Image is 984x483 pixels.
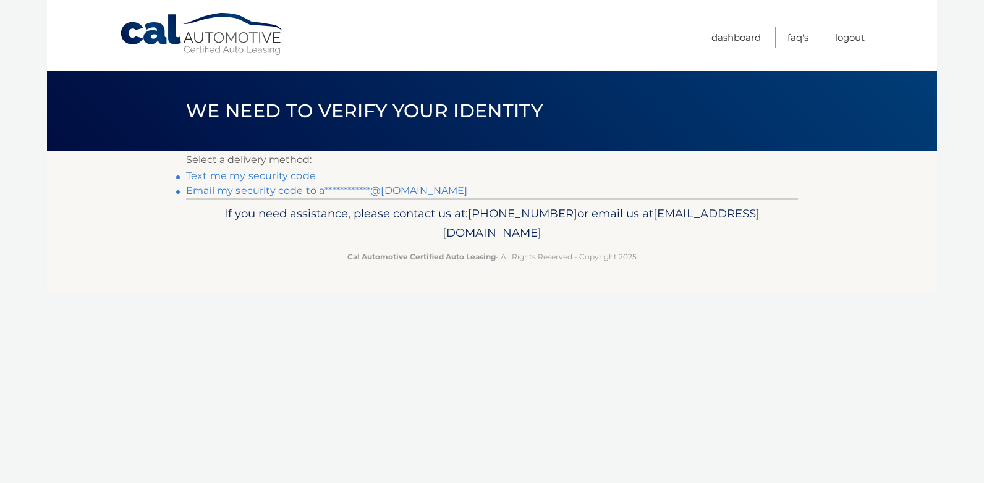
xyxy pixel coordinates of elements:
a: Cal Automotive [119,12,286,56]
a: Text me my security code [186,170,316,182]
span: [PHONE_NUMBER] [468,206,577,220]
a: Dashboard [711,27,761,48]
p: If you need assistance, please contact us at: or email us at [194,204,790,243]
a: Logout [835,27,865,48]
p: Select a delivery method: [186,151,798,169]
a: FAQ's [787,27,808,48]
span: We need to verify your identity [186,99,543,122]
p: - All Rights Reserved - Copyright 2025 [194,250,790,263]
strong: Cal Automotive Certified Auto Leasing [347,252,496,261]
